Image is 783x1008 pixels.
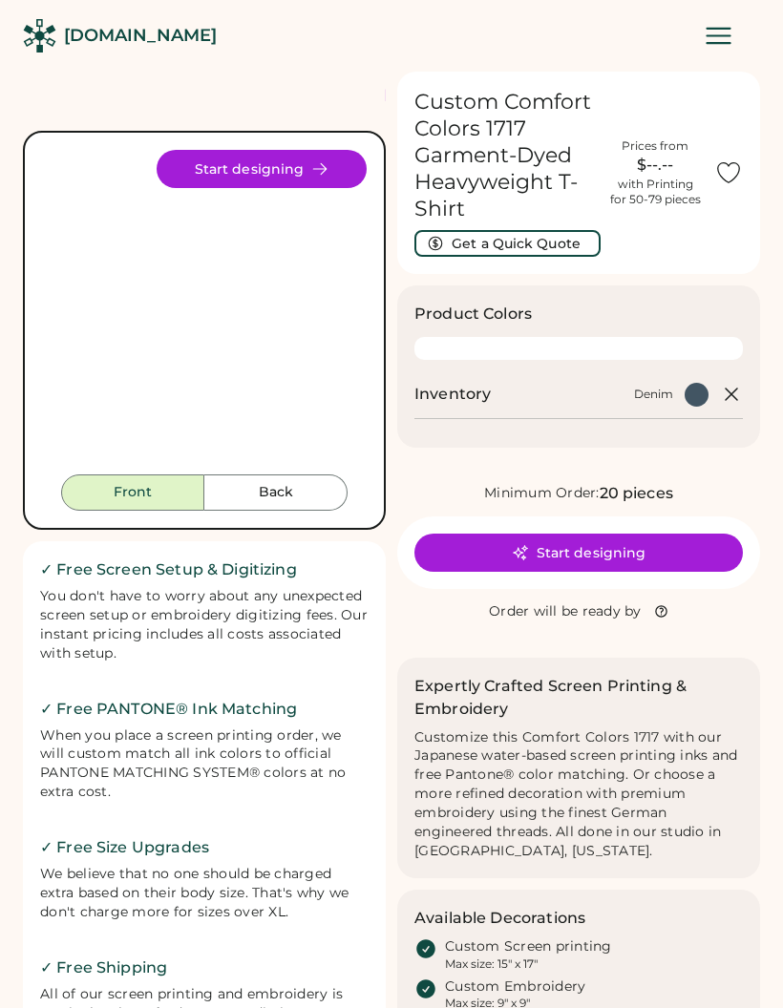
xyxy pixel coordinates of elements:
div: We believe that no one should be charged extra based on their body size. That's why we don't char... [40,865,369,922]
div: Denim [634,387,673,402]
h3: Available Decorations [414,907,585,930]
h2: ✓ Free Shipping [40,956,369,979]
div: Customize this Comfort Colors 1717 with our Japanese water-based screen printing inks and free Pa... [414,728,743,861]
button: Start designing [157,150,367,188]
div: with Printing for 50-79 pieces [610,177,701,207]
button: Front [61,474,204,511]
div: When you place a screen printing order, we will custom match all ink colors to official PANTONE M... [40,726,369,803]
div: FREE SHIPPING [384,83,548,109]
div: Minimum Order: [484,484,600,503]
button: Back [204,474,348,511]
div: Max size: 15" x 17" [445,956,538,972]
h2: ✓ Free PANTONE® Ink Matching [40,698,369,721]
div: Prices from [622,138,688,154]
h1: Custom Comfort Colors 1717 Garment-Dyed Heavyweight T-Shirt [414,89,605,222]
h2: ✓ Free Size Upgrades [40,836,369,859]
div: Custom Embroidery [445,977,585,997]
div: You don't have to worry about any unexpected screen setup or embroidery digitizing fees. Our inst... [40,587,369,663]
div: 20 pieces [600,482,673,505]
h2: Inventory [414,383,491,406]
h2: ✓ Free Screen Setup & Digitizing [40,558,369,581]
div: [DOMAIN_NAME] [64,24,217,48]
h2: Expertly Crafted Screen Printing & Embroidery [414,675,743,721]
div: 1717 Style Image [42,150,367,474]
img: 1717 - Denim Front Image [42,150,367,474]
button: Start designing [414,534,743,572]
button: Get a Quick Quote [414,230,601,257]
div: Order will be ready by [489,602,642,621]
img: Rendered Logo - Screens [23,19,56,52]
h3: Product Colors [414,303,532,325]
div: Custom Screen printing [445,937,612,956]
div: $--.-- [607,154,703,177]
